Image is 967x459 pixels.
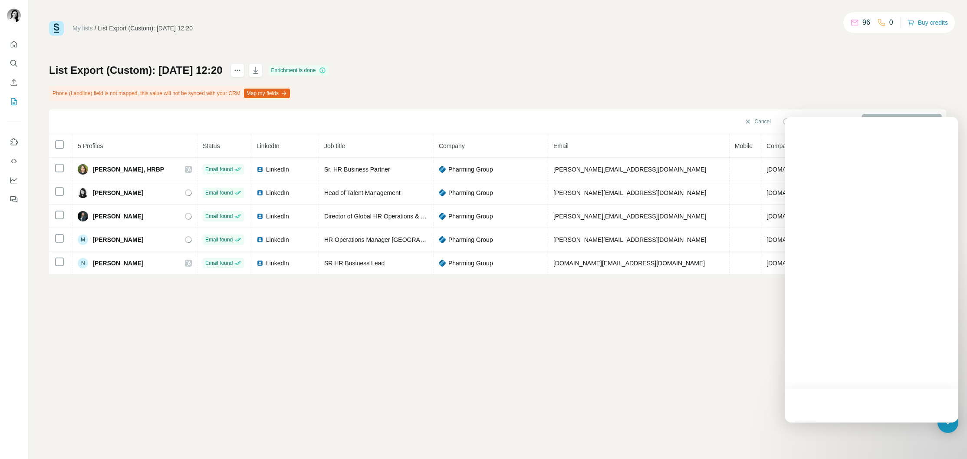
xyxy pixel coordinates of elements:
[324,189,401,196] span: Head of Talent Management
[266,212,289,221] span: LinkedIn
[49,86,292,101] div: Phone (Landline) field is not mapped, this value will not be synced with your CRM
[439,142,465,149] span: Company
[7,192,21,207] button: Feedback
[78,234,88,245] div: M
[78,164,88,175] img: Avatar
[766,166,815,173] span: [DOMAIN_NAME]
[889,17,893,28] p: 0
[735,142,753,149] span: Mobile
[766,260,815,267] span: [DOMAIN_NAME]
[7,94,21,109] button: My lists
[7,153,21,169] button: Use Surfe API
[95,24,96,33] li: /
[7,172,21,188] button: Dashboard
[448,165,493,174] span: Pharming Group
[7,9,21,23] img: Avatar
[72,25,93,32] a: My lists
[439,213,446,220] img: company-logo
[257,142,280,149] span: LinkedIn
[49,63,223,77] h1: List Export (Custom): [DATE] 12:20
[738,114,777,129] button: Cancel
[78,188,88,198] img: Avatar
[862,17,870,28] p: 96
[448,235,493,244] span: Pharming Group
[257,166,263,173] img: LinkedIn logo
[92,188,143,197] span: [PERSON_NAME]
[7,36,21,52] button: Quick start
[205,259,233,267] span: Email found
[78,211,88,221] img: Avatar
[230,63,244,77] button: actions
[324,142,345,149] span: Job title
[908,17,948,29] button: Buy credits
[78,142,103,149] span: 5 Profiles
[553,260,705,267] span: [DOMAIN_NAME][EMAIL_ADDRESS][DOMAIN_NAME]
[766,189,815,196] span: [DOMAIN_NAME]
[553,142,569,149] span: Email
[266,235,289,244] span: LinkedIn
[324,213,461,220] span: Director of Global HR Operations & Transformation
[7,134,21,150] button: Use Surfe on LinkedIn
[98,24,193,33] div: List Export (Custom): [DATE] 12:20
[553,213,706,220] span: [PERSON_NAME][EMAIL_ADDRESS][DOMAIN_NAME]
[269,65,329,76] div: Enrichment is done
[553,166,706,173] span: [PERSON_NAME][EMAIL_ADDRESS][DOMAIN_NAME]
[448,188,493,197] span: Pharming Group
[257,236,263,243] img: LinkedIn logo
[553,189,706,196] span: [PERSON_NAME][EMAIL_ADDRESS][DOMAIN_NAME]
[266,259,289,267] span: LinkedIn
[266,165,289,174] span: LinkedIn
[266,188,289,197] span: LinkedIn
[7,75,21,90] button: Enrich CSV
[766,213,815,220] span: [DOMAIN_NAME]
[205,165,233,173] span: Email found
[49,21,64,36] img: Surfe Logo
[937,412,958,433] div: Open Intercom Messenger
[92,235,143,244] span: [PERSON_NAME]
[92,212,143,221] span: [PERSON_NAME]
[78,258,88,268] div: N
[324,236,509,243] span: HR Operations Manager [GEOGRAPHIC_DATA] – Rest of the World
[553,236,706,243] span: [PERSON_NAME][EMAIL_ADDRESS][DOMAIN_NAME]
[439,166,446,173] img: company-logo
[203,142,220,149] span: Status
[205,189,233,197] span: Email found
[92,165,164,174] span: [PERSON_NAME], HRBP
[439,260,446,267] img: company-logo
[205,236,233,244] span: Email found
[92,259,143,267] span: [PERSON_NAME]
[7,56,21,71] button: Search
[257,260,263,267] img: LinkedIn logo
[324,166,390,173] span: Sr. HR Business Partner
[766,142,815,149] span: Company website
[448,212,493,221] span: Pharming Group
[439,189,446,196] img: company-logo
[257,213,263,220] img: LinkedIn logo
[439,236,446,243] img: company-logo
[448,259,493,267] span: Pharming Group
[766,236,815,243] span: [DOMAIN_NAME]
[257,189,263,196] img: LinkedIn logo
[205,212,233,220] span: Email found
[324,260,385,267] span: SR HR Business Lead
[244,89,290,98] button: Map my fields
